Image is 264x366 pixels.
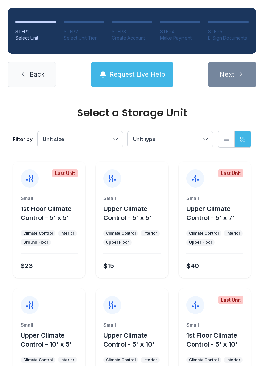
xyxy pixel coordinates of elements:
[38,131,123,147] button: Unit size
[218,296,243,304] div: Last Unit
[186,261,199,270] div: $40
[30,70,44,79] span: Back
[186,332,238,348] span: 1st Floor Climate Control - 5' x 10'
[21,332,72,348] span: Upper Climate Control - 10' x 5'
[21,331,83,349] button: Upper Climate Control - 10' x 5'
[220,70,234,79] span: Next
[15,28,56,35] div: STEP 1
[21,195,78,202] div: Small
[103,322,160,328] div: Small
[208,28,249,35] div: STEP 5
[106,240,129,245] div: Upper Floor
[186,322,243,328] div: Small
[23,240,48,245] div: Ground Floor
[112,28,152,35] div: STEP 3
[109,70,165,79] span: Request Live Help
[13,135,33,143] div: Filter by
[186,205,235,222] span: Upper Climate Control - 5' x 7'
[189,231,219,236] div: Climate Control
[61,231,74,236] div: Interior
[103,332,155,348] span: Upper Climate Control - 5' x 10'
[103,204,165,222] button: Upper Climate Control - 5' x 5'
[112,35,152,41] div: Create Account
[15,35,56,41] div: Select Unit
[106,357,136,362] div: Climate Control
[23,357,53,362] div: Climate Control
[160,35,201,41] div: Make Payment
[43,136,64,142] span: Unit size
[189,357,219,362] div: Climate Control
[103,195,160,202] div: Small
[226,231,240,236] div: Interior
[13,108,251,118] div: Select a Storage Unit
[64,28,104,35] div: STEP 2
[61,357,74,362] div: Interior
[103,261,114,270] div: $15
[160,28,201,35] div: STEP 4
[21,204,83,222] button: 1st Floor Climate Control - 5' x 5'
[208,35,249,41] div: E-Sign Documents
[186,204,249,222] button: Upper Climate Control - 5' x 7'
[103,205,152,222] span: Upper Climate Control - 5' x 5'
[133,136,156,142] span: Unit type
[103,331,165,349] button: Upper Climate Control - 5' x 10'
[218,169,243,177] div: Last Unit
[128,131,213,147] button: Unit type
[64,35,104,41] div: Select Unit Tier
[226,357,240,362] div: Interior
[186,195,243,202] div: Small
[21,322,78,328] div: Small
[21,261,33,270] div: $23
[186,331,249,349] button: 1st Floor Climate Control - 5' x 10'
[189,240,212,245] div: Upper Floor
[23,231,53,236] div: Climate Control
[143,357,157,362] div: Interior
[21,205,71,222] span: 1st Floor Climate Control - 5' x 5'
[143,231,157,236] div: Interior
[52,169,78,177] div: Last Unit
[106,231,136,236] div: Climate Control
